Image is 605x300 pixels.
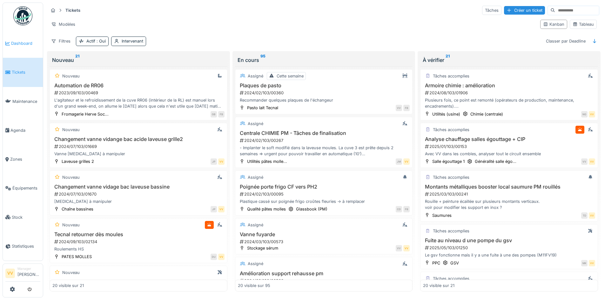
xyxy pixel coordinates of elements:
[239,90,410,96] div: 2024/02/103/00360
[54,143,225,150] div: 2024/07/103/01669
[3,174,43,203] a: Équipements
[403,206,410,212] div: FB
[62,158,94,164] div: Laveuse grilles 2
[432,111,460,117] div: Utilités (usine)
[423,283,454,289] div: 20 visible sur 21
[52,279,225,285] h3: Manche pour vanne pied de cuve 2 PDD
[248,121,263,127] div: Assigné
[423,83,595,89] h3: Armoire chimie : amélioration
[432,212,452,218] div: Saumures
[247,206,286,212] div: Qualité pâtes molles
[589,158,595,165] div: VV
[211,158,217,165] div: JP
[12,214,40,220] span: Stock
[122,38,143,44] div: Intervenant
[3,116,43,145] a: Agenda
[238,83,410,89] h3: Plaques de pasto
[248,261,263,267] div: Assigné
[52,83,225,89] h3: Automation de RR06
[238,184,410,190] h3: Poignée porte frigo CF vers PH2
[424,245,595,251] div: 2025/05/103/01250
[211,111,217,117] div: GB
[3,203,43,232] a: Stock
[424,191,595,197] div: 2025/03/103/00241
[248,222,263,228] div: Assigné
[62,111,109,117] div: Fromagerie Herve Soc...
[239,278,410,284] div: 2024/03/103/00508
[248,73,263,79] div: Assigné
[581,111,588,117] div: NG
[10,156,40,162] span: Zones
[396,206,402,212] div: CD
[5,266,40,282] a: VV Manager[PERSON_NAME]
[543,37,588,46] div: Classer par Deadline
[573,21,594,27] div: Tableau
[543,21,564,27] div: Kanban
[95,39,106,43] span: : Oui
[12,69,40,75] span: Tickets
[260,56,266,64] sup: 95
[5,269,15,278] li: VV
[433,228,469,234] div: Tâches accomplies
[211,206,217,212] div: JP
[432,260,440,266] div: PPC
[75,56,79,64] sup: 21
[423,97,595,109] div: Plusieurs fois, ce point est remonté (opérateurs de production, maintenance, encadrements). Le bu...
[482,6,501,15] div: Tâches
[52,283,84,289] div: 20 visible sur 21
[3,232,43,261] a: Statistiques
[52,136,225,142] h3: Changement vanne vidange bac acide laveuse grille2
[396,245,402,251] div: VV
[63,7,83,13] strong: Tickets
[424,143,595,150] div: 2025/01/103/00153
[433,127,469,133] div: Tâches accomplies
[423,136,595,142] h3: Analyse chauffage salles égouttage + CIP
[48,37,73,46] div: Filtres
[62,222,80,228] div: Nouveau
[52,184,225,190] h3: Changement vanne vidage bac laveuse bassine
[11,40,40,46] span: Dashboard
[3,29,43,58] a: Dashboard
[218,254,225,260] div: VV
[424,90,595,96] div: 2024/08/103/01906
[12,98,40,104] span: Maintenance
[581,260,588,266] div: MK
[238,283,270,289] div: 20 visible sur 95
[581,158,588,165] div: VV
[247,245,278,251] div: Stockage sérum
[52,151,225,157] div: Vanne [MEDICAL_DATA] à manipuler
[52,97,225,109] div: L'agitateur et le refroidissement de la cuve RR06 (intérieur de la RL) est manuel lors d'un grand...
[423,198,595,210] div: Rouille + peinture écaillée sur plusieurs montants verticaux. voir pour modifier les support en i...
[54,191,225,197] div: 2024/07/103/01670
[211,254,217,260] div: DU
[12,185,40,191] span: Équipements
[277,73,304,79] div: Cette semaine
[3,58,43,87] a: Tickets
[423,151,595,157] div: Avec VV dans les combles, analyser tout le circuit ensemble
[62,127,80,133] div: Nouveau
[52,246,225,252] div: Roulements HS
[17,266,40,280] li: [PERSON_NAME]
[589,111,595,117] div: VV
[450,260,459,266] div: GSV
[403,245,410,251] div: VV
[239,137,410,143] div: 2024/02/103/00267
[433,276,469,282] div: Tâches accomplies
[396,158,402,165] div: JM
[218,206,225,212] div: VV
[218,158,225,165] div: VV
[589,260,595,266] div: VV
[581,212,588,219] div: TD
[504,6,545,15] div: Créer un ticket
[218,111,225,117] div: FB
[13,6,32,25] img: Badge_color-CXgf-gQk.svg
[403,105,410,111] div: FB
[48,20,78,29] div: Modèles
[10,127,40,133] span: Agenda
[396,105,402,111] div: VV
[238,270,410,277] h3: Amélioration support rehausse pm
[12,243,40,249] span: Statistiques
[470,111,503,117] div: Chimie (centrale)
[86,38,106,44] div: Actif
[238,97,410,103] div: Recommander quelques plaques de l'échangeur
